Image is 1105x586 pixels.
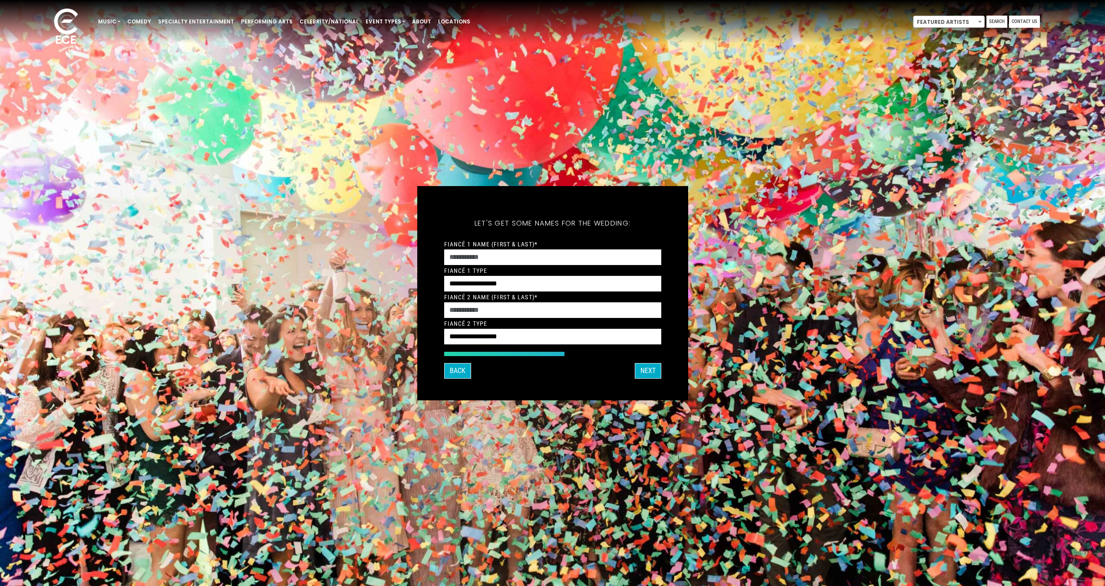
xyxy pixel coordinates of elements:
[444,293,538,301] label: Fiancé 2 Name (First & Last)*
[155,14,237,29] a: Specialty Entertainment
[444,208,661,239] h5: Let's get some names for the wedding:
[444,363,471,379] button: Back
[1009,16,1040,28] a: Contact Us
[444,267,488,275] label: Fiancé 1 Type
[444,240,538,248] label: Fiancé 1 Name (First & Last)*
[409,14,435,29] a: About
[237,14,296,29] a: Performing Arts
[914,16,984,28] span: Featured Artists
[986,16,1007,28] a: Search
[635,363,661,379] button: Next
[95,14,124,29] a: Music
[44,6,88,48] img: ece_new_logo_whitev2-1.png
[124,14,155,29] a: Comedy
[296,14,362,29] a: Celebrity/National
[444,320,488,327] label: Fiancé 2 Type
[435,14,474,29] a: Locations
[913,16,985,28] span: Featured Artists
[362,14,409,29] a: Event Types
